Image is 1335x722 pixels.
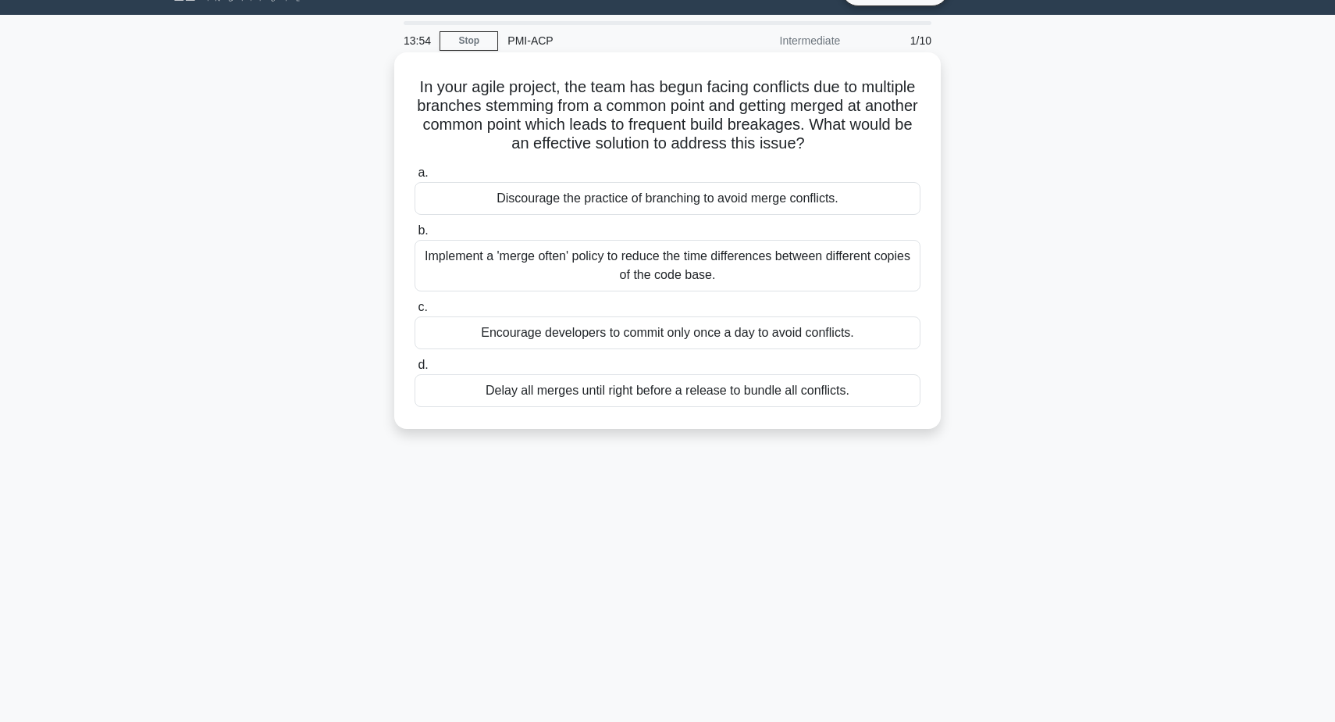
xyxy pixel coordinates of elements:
[713,25,849,56] div: Intermediate
[415,240,920,291] div: Implement a 'merge often' policy to reduce the time differences between different copies of the c...
[415,316,920,349] div: Encourage developers to commit only once a day to avoid conflicts.
[849,25,941,56] div: 1/10
[418,166,428,179] span: a.
[440,31,498,51] a: Stop
[418,358,428,371] span: d.
[498,25,713,56] div: PMI-ACP
[415,182,920,215] div: Discourage the practice of branching to avoid merge conflicts.
[415,374,920,407] div: Delay all merges until right before a release to bundle all conflicts.
[418,223,428,237] span: b.
[394,25,440,56] div: 13:54
[413,77,922,154] h5: In your agile project, the team has begun facing conflicts due to multiple branches stemming from...
[418,300,427,313] span: c.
